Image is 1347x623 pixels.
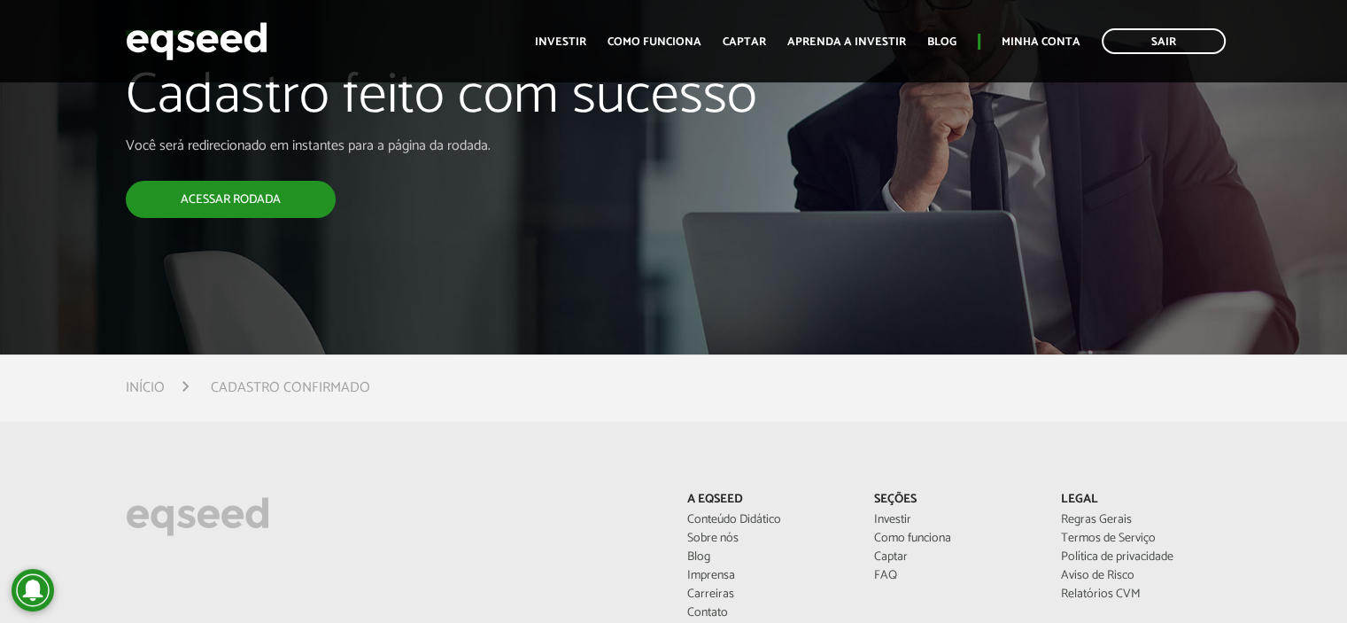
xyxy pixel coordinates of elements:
[1061,570,1221,582] a: Aviso de Risco
[874,533,1034,545] a: Como funciona
[1061,551,1221,564] a: Política de privacidade
[874,551,1034,564] a: Captar
[1061,493,1221,508] p: Legal
[1002,36,1080,48] a: Minha conta
[1061,533,1221,545] a: Termos de Serviço
[874,570,1034,582] a: FAQ
[687,588,848,601] a: Carreiras
[126,66,773,136] h1: Cadastro feito com sucesso
[927,36,956,48] a: Blog
[787,36,906,48] a: Aprenda a investir
[687,607,848,619] a: Contato
[687,514,848,526] a: Conteúdo Didático
[687,551,848,564] a: Blog
[126,493,269,541] img: EqSeed Logo
[126,381,165,395] a: Início
[211,376,370,400] li: Cadastro confirmado
[687,493,848,508] p: A EqSeed
[1061,514,1221,526] a: Regras Gerais
[687,570,848,582] a: Imprensa
[874,514,1034,526] a: Investir
[126,18,267,65] img: EqSeed
[535,36,586,48] a: Investir
[723,36,766,48] a: Captar
[608,36,701,48] a: Como funciona
[126,137,773,154] p: Você será redirecionado em instantes para a página da rodada.
[874,493,1034,508] p: Seções
[1061,588,1221,601] a: Relatórios CVM
[687,533,848,545] a: Sobre nós
[126,181,336,218] a: Acessar rodada
[1102,28,1226,54] a: Sair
